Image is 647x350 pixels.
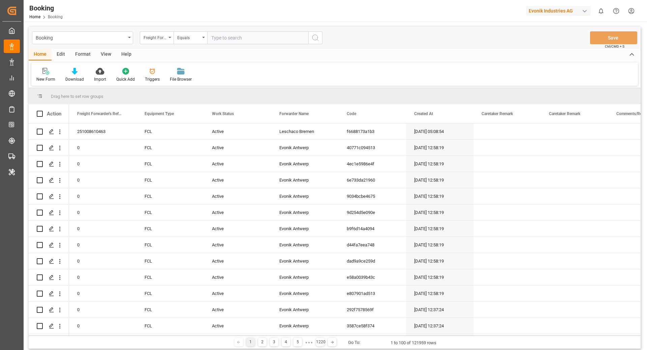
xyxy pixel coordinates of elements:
div: Freight Forwarder's Reference No. [144,33,166,41]
div: Format [70,49,96,60]
div: 0 [69,156,136,172]
div: [DATE] 12:37:24 [406,318,473,334]
div: 4ec1e5986e4f [339,156,406,172]
div: 0 [69,318,136,334]
div: Press SPACE to select this row. [29,124,69,140]
div: File Browser [170,76,192,82]
div: FCL [136,221,204,237]
div: 0 [69,221,136,237]
div: Press SPACE to select this row. [29,205,69,221]
div: Evonik Antwerp [271,156,339,172]
div: Quick Add [116,76,135,82]
span: Created At [414,111,433,116]
button: open menu [32,31,133,44]
span: Drag here to set row groups [51,94,103,99]
div: [DATE] 12:58:19 [406,140,473,156]
div: 0 [69,237,136,253]
div: [DATE] 12:58:19 [406,172,473,188]
div: Evonik Antwerp [271,205,339,220]
div: 251008610463 [69,124,136,139]
div: 0 [69,188,136,204]
div: 9034bcbe4675 [339,188,406,204]
div: 292f7578569f [339,302,406,318]
div: Go To: [348,339,360,346]
div: Download [65,76,84,82]
div: [DATE] 12:58:19 [406,269,473,285]
a: Home [29,15,40,19]
div: Press SPACE to select this row. [29,302,69,318]
div: Press SPACE to select this row. [29,269,69,286]
div: Active [204,237,271,253]
div: Active [204,140,271,156]
div: FCL [136,302,204,318]
div: 0 [69,269,136,285]
div: Booking [29,3,63,13]
div: Active [204,253,271,269]
div: 4 [282,338,290,346]
span: Caretaker Remark [482,111,513,116]
div: Press SPACE to select this row. [29,318,69,334]
div: Evonik Antwerp [271,188,339,204]
div: Press SPACE to select this row. [29,237,69,253]
button: Help Center [609,3,624,19]
div: Import [94,76,106,82]
div: Evonik Antwerp [271,237,339,253]
div: Press SPACE to select this row. [29,140,69,156]
div: 1 to 100 of 121959 rows [391,340,436,346]
div: Booking [36,33,126,42]
div: e58a0039b43c [339,269,406,285]
div: Evonik Antwerp [271,140,339,156]
div: [DATE] 12:58:19 [406,237,473,253]
div: e807901ad513 [339,286,406,301]
button: Save [590,31,637,44]
input: Type to search [207,31,308,44]
div: FCL [136,318,204,334]
div: Action [47,111,61,117]
div: 1220 [316,338,325,346]
div: Active [204,124,271,139]
div: Press SPACE to select this row. [29,221,69,237]
div: dad9a9ce259d [339,253,406,269]
div: 0 [69,140,136,156]
div: Active [204,286,271,301]
div: Evonik Antwerp [271,302,339,318]
span: Caretaker Remark [549,111,580,116]
div: 0 [69,172,136,188]
div: Press SPACE to select this row. [29,286,69,302]
div: FCL [136,172,204,188]
div: [DATE] 12:58:19 [406,156,473,172]
div: 0 [69,302,136,318]
span: Ctrl/CMD + S [605,44,624,49]
div: Evonik Industries AG [526,6,591,16]
div: FCL [136,269,204,285]
div: Active [204,302,271,318]
div: FCL [136,237,204,253]
div: Active [204,172,271,188]
button: open menu [140,31,174,44]
div: Evonik Antwerp [271,221,339,237]
div: Home [29,49,52,60]
div: 1 [246,338,255,346]
div: Active [204,205,271,220]
div: d44fa7eea748 [339,237,406,253]
div: [DATE] 12:58:19 [406,205,473,220]
div: ● ● ● [305,340,313,345]
div: FCL [136,124,204,139]
div: Press SPACE to select this row. [29,172,69,188]
div: Evonik Antwerp [271,172,339,188]
div: Active [204,188,271,204]
button: show 0 new notifications [593,3,609,19]
div: Press SPACE to select this row. [29,188,69,205]
div: Active [204,318,271,334]
div: 40771c094513 [339,140,406,156]
div: Leschaco Bremen [271,124,339,139]
div: b9f6d14a4094 [339,221,406,237]
div: Evonik Antwerp [271,286,339,301]
span: Equipment Type [145,111,174,116]
div: FCL [136,205,204,220]
div: [DATE] 12:37:24 [406,302,473,318]
div: 5 [294,338,302,346]
div: Edit [52,49,70,60]
div: Active [204,269,271,285]
button: open menu [174,31,207,44]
